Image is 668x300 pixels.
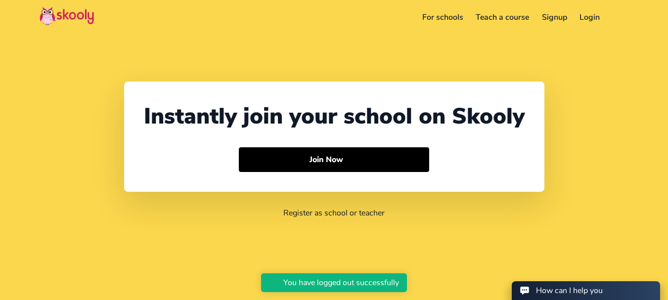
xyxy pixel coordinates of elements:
[144,101,525,131] div: Instantly join your school on Skooly
[469,9,535,25] a: Teach a course
[535,9,574,25] a: Signup
[283,208,385,218] a: Register as school or teacher
[269,278,279,288] ion-icon: checkmark circle
[239,147,429,172] button: Join Nowarrow forward outline
[614,9,628,26] button: menu outline
[40,6,94,26] img: Skooly
[283,277,399,288] div: You have logged out successfully
[574,9,607,25] a: Login
[348,155,358,165] ion-icon: arrow forward outline
[416,9,470,25] a: For schools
